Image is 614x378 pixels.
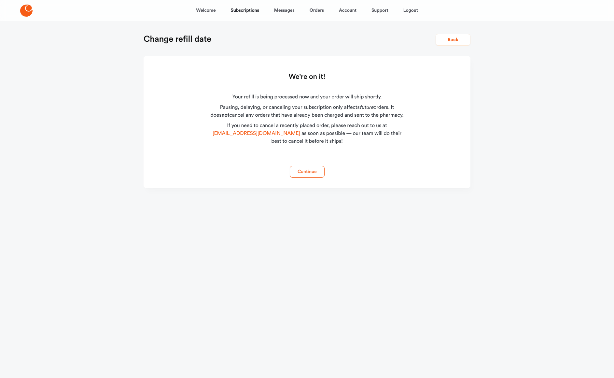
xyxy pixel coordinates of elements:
[289,72,326,82] h1: We're on it!
[359,105,373,110] i: future
[310,3,324,18] a: Orders
[403,3,418,18] a: Logout
[144,34,211,44] h1: Change refill date
[208,93,406,101] div: Your refill is being processed now and your order will ship shortly.
[290,166,325,178] button: Continue
[371,3,388,18] a: Support
[221,113,229,118] b: not
[231,3,259,18] a: Subscriptions
[213,131,300,136] a: [EMAIL_ADDRESS][DOMAIN_NAME]
[274,3,295,18] a: Messages
[208,104,406,119] div: Pausing, delaying, or canceling your subscription only affects orders. It does cancel any orders ...
[436,34,470,46] button: Back
[339,3,356,18] a: Account
[208,122,406,145] div: If you need to cancel a recently placed order, please reach out to us at as soon as possible — ou...
[196,3,216,18] a: Welcome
